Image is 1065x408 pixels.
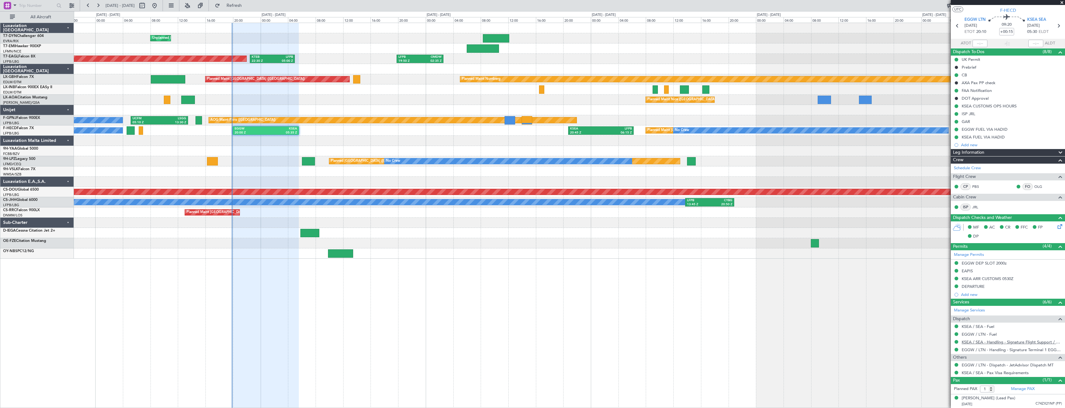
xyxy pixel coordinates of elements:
a: D-IEGACessna Citation Jet 2+ [3,229,55,233]
span: 9H-LPZ [3,157,16,161]
a: CS-DOUGlobal 6500 [3,188,39,192]
a: OY-NBSPC12/NG [3,249,34,253]
span: OY-NBS [3,249,17,253]
div: GAR [962,119,970,124]
div: 20:00 [233,17,261,23]
label: Planned PAX [954,386,977,392]
div: Planned Maint Nurnberg [462,75,501,84]
div: Planned Maint [GEOGRAPHIC_DATA] ([GEOGRAPHIC_DATA]) [186,208,284,217]
div: 22:30 Z [252,59,272,63]
span: Crew [953,156,964,164]
div: AOG Maint Paris ([GEOGRAPHIC_DATA]) [210,116,276,125]
div: ISP JRL [962,111,975,116]
input: --:-- [973,40,987,47]
div: CP [960,183,971,190]
div: 08:00 [316,17,343,23]
span: LX-GBH [3,75,17,79]
span: (6/6) [1043,299,1052,305]
span: CR [1005,224,1010,231]
div: 04:00 [618,17,646,23]
div: 12:00 [508,17,536,23]
div: Planned Maint [GEOGRAPHIC_DATA] ([GEOGRAPHIC_DATA]) [647,126,745,135]
div: CYBG [710,198,732,203]
div: 20:00 [894,17,921,23]
div: 20:00 [398,17,426,23]
div: 20:00 [563,17,591,23]
span: ATOT [961,40,971,47]
div: UCFM [133,116,160,121]
div: KSEA FUEL VIA HADID [962,134,1005,140]
div: 12:00 [838,17,866,23]
span: [DATE] - [DATE] [106,3,135,8]
div: [DATE] - [DATE] [757,12,781,18]
div: UK Permit [962,57,980,62]
span: (4/4) [1043,243,1052,249]
div: 12:00 [178,17,205,23]
span: Dispatch To-Dos [953,48,984,56]
span: CS-DOU [3,188,18,192]
a: JRL [972,204,986,210]
a: EDLW/DTM [3,80,21,84]
div: CB [962,72,967,78]
span: [DATE] [1027,23,1040,29]
span: ELDT [1039,29,1049,35]
a: Manage Services [954,307,985,314]
span: 20:10 [976,29,986,35]
span: Flight Crew [953,173,976,180]
a: 9H-YAAGlobal 5000 [3,147,38,151]
span: Cabin Crew [953,194,976,201]
div: Planned Maint Nice ([GEOGRAPHIC_DATA]) [647,95,717,104]
span: (8/8) [1043,48,1052,55]
a: WMSA/SZB [3,172,21,177]
a: KSEA / SEA - Pax Visa Requirements [962,370,1029,375]
a: EGGW / LTN - Fuel [962,332,997,337]
div: 06:15 Z [601,131,632,135]
div: DOT Approval [962,96,989,101]
div: 05:00 Z [272,59,293,63]
span: KSEA SEA [1027,17,1046,23]
div: 05:35 Z [266,131,297,135]
div: Add new [961,142,1062,147]
a: KSEA / SEA - Fuel [962,324,994,329]
span: ETOT [964,29,975,35]
div: 00:00 [921,17,949,23]
a: LFPB/LBG [3,203,19,207]
span: AC [989,224,995,231]
a: CS-RRCFalcon 900LX [3,208,40,212]
div: No Crew [386,156,400,166]
div: [DATE] - [DATE] [592,12,616,18]
div: No Crew [675,126,689,135]
a: [PERSON_NAME]/QSA [3,100,40,105]
div: 00:00 [95,17,123,23]
div: [DATE] - [DATE] [262,12,285,18]
a: Manage Permits [954,252,984,258]
span: Leg Information [953,149,984,156]
a: LFMN/NCE [3,49,21,54]
a: EVRA/RIX [3,39,19,43]
div: 20:00 Z [235,131,266,135]
div: 20:00 [729,17,756,23]
div: KSEA ARR CUSTOMS 0530Z [962,276,1013,281]
span: Pax [953,377,960,384]
span: Services [953,299,969,306]
span: D-IEGA [3,229,16,233]
span: CS-JHH [3,198,16,202]
a: LFMD/CEQ [3,162,21,166]
div: DEPARTURE [962,284,985,289]
div: Unplanned Maint [GEOGRAPHIC_DATA] (Riga Intl) [152,34,231,43]
a: CS-JHHGlobal 6000 [3,198,38,202]
div: 04:00 [123,17,151,23]
div: 13:45 Z [687,202,710,207]
span: [DATE] [964,23,977,29]
span: 9H-YAA [3,147,17,151]
div: 00:00 [591,17,618,23]
a: FCBB/BZV [3,152,20,156]
span: DP [973,233,979,240]
span: T7-DYN [3,34,17,38]
span: T7-EAGL [3,55,18,58]
a: LFPB/LBG [3,121,19,125]
span: CS-RRC [3,208,16,212]
div: EAPIS [962,268,973,274]
a: T7-EAGLFalcon 8X [3,55,35,58]
div: 04:00 [949,17,976,23]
